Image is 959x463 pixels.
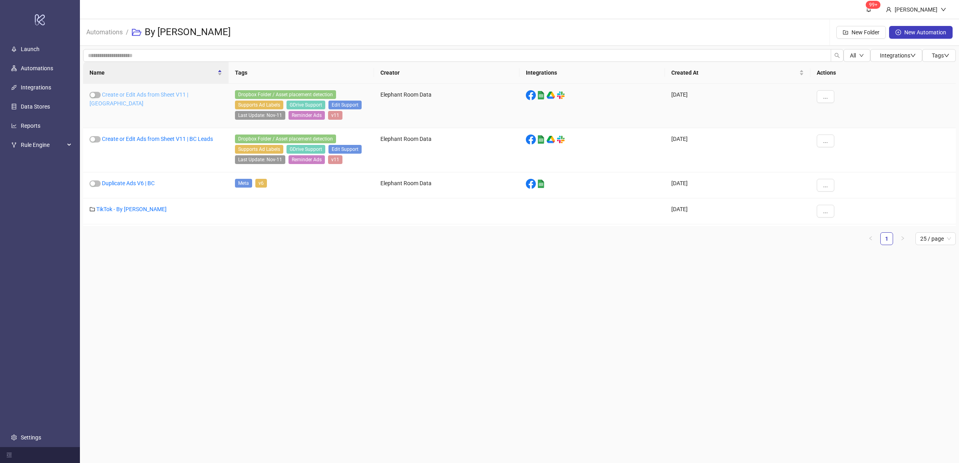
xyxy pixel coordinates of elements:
button: ... [817,90,834,103]
span: v11 [328,155,342,164]
span: Meta [235,179,252,188]
a: Integrations [21,84,51,91]
span: fork [11,142,17,148]
a: Automations [21,65,53,71]
span: user [886,7,891,12]
li: Next Page [896,232,909,245]
span: Reminder Ads [288,111,325,120]
a: TikTok - By [PERSON_NAME] [96,206,167,212]
span: down [910,53,916,58]
span: Edit Support [328,145,362,154]
span: Dropbox Folder / Asset placement detection [235,135,336,143]
span: v11 [328,111,342,120]
div: Elephant Room Data [374,128,519,172]
span: folder [90,206,95,212]
a: Launch [21,46,40,52]
th: Created At [665,62,810,84]
a: Create or Edit Ads from Sheet V11 | BC Leads [102,136,213,142]
button: New Automation [889,26,953,39]
span: Supports Ad Labels [235,101,283,109]
span: Last Update: Nov-11 [235,155,285,164]
div: [DATE] [665,128,810,172]
div: [DATE] [665,198,810,224]
button: New Folder [836,26,886,39]
th: Creator [374,62,519,84]
span: Name [90,68,216,77]
a: Automations [85,27,124,36]
span: GDrive Support [287,145,325,154]
div: Page Size [915,232,956,245]
span: v6 [255,179,267,188]
span: Created At [671,68,798,77]
span: down [859,53,864,58]
span: folder-add [843,30,848,35]
span: Tags [932,52,949,59]
span: bell [866,6,871,12]
span: folder-open [132,28,141,37]
span: Supports Ad Labels [235,145,283,154]
span: ... [823,182,828,188]
h3: By [PERSON_NAME] [145,26,231,39]
span: plus-circle [895,30,901,35]
a: Reports [21,123,40,129]
button: Tagsdown [922,49,956,62]
li: 1 [880,232,893,245]
span: Last Update: Nov-11 [235,111,285,120]
div: [PERSON_NAME] [891,5,941,14]
a: Settings [21,434,41,441]
button: ... [817,135,834,147]
button: right [896,232,909,245]
span: Integrations [880,52,916,59]
th: Name [83,62,229,84]
div: Elephant Room Data [374,172,519,198]
sup: 1776 [866,1,881,9]
span: right [900,236,905,241]
span: ... [823,93,828,100]
a: Data Stores [21,103,50,110]
button: Alldown [844,49,870,62]
th: Tags [229,62,374,84]
button: ... [817,205,834,218]
th: Integrations [519,62,665,84]
div: [DATE] [665,84,810,128]
span: Rule Engine [21,137,65,153]
span: down [944,53,949,58]
button: left [864,232,877,245]
a: Duplicate Ads V6 | BC [102,180,155,186]
span: GDrive Support [287,101,325,109]
li: Previous Page [864,232,877,245]
button: ... [817,179,834,192]
span: Edit Support [328,101,362,109]
span: All [850,52,856,59]
li: / [126,20,129,45]
span: left [868,236,873,241]
th: Actions [810,62,956,84]
div: [DATE] [665,172,810,198]
span: New Automation [904,29,946,36]
span: menu-fold [6,452,12,458]
span: search [834,53,840,58]
span: ... [823,138,828,144]
a: Create or Edit Ads from Sheet V11 | [GEOGRAPHIC_DATA] [90,91,188,107]
span: Reminder Ads [288,155,325,164]
button: Integrationsdown [870,49,922,62]
div: Elephant Room Data [374,84,519,128]
span: down [941,7,946,12]
span: 25 / page [920,233,951,245]
span: ... [823,208,828,214]
span: New Folder [852,29,879,36]
a: 1 [881,233,893,245]
span: Dropbox Folder / Asset placement detection [235,90,336,99]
